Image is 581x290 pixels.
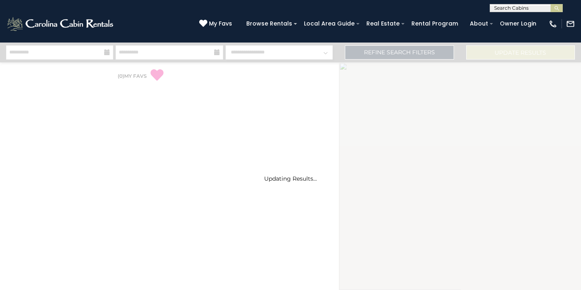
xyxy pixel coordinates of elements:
a: Real Estate [362,17,404,30]
a: My Favs [199,19,234,28]
img: mail-regular-white.png [566,19,575,28]
a: Browse Rentals [242,17,296,30]
img: White-1-2.png [6,16,116,32]
img: phone-regular-white.png [549,19,557,28]
span: My Favs [209,19,232,28]
a: About [466,17,492,30]
a: Local Area Guide [300,17,359,30]
a: Owner Login [496,17,540,30]
a: Rental Program [407,17,462,30]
